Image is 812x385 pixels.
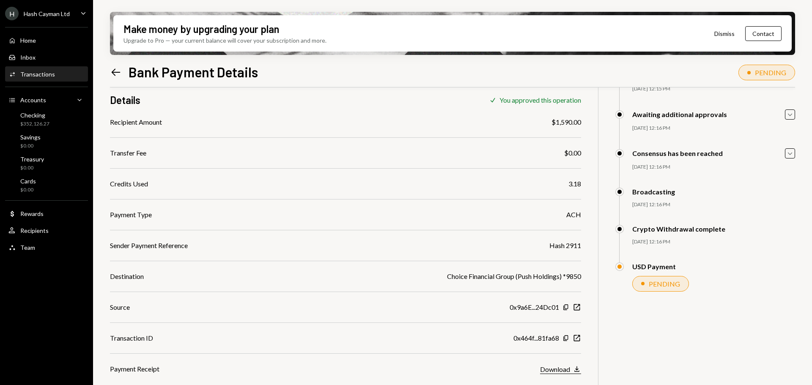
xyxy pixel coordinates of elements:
div: Broadcasting [632,188,675,196]
div: [DATE] 12:15 PM [632,85,795,93]
div: [DATE] 12:16 PM [632,125,795,132]
div: [DATE] 12:16 PM [632,201,795,208]
div: H [5,7,19,20]
h3: Details [110,93,140,107]
h1: Bank Payment Details [129,63,258,80]
div: 3.18 [568,179,581,189]
div: Upgrade to Pro — your current balance will cover your subscription and more. [123,36,326,45]
div: Recipient Amount [110,117,162,127]
div: Consensus has been reached [632,149,723,157]
div: [DATE] 12:16 PM [632,238,795,246]
div: $352,126.27 [20,120,49,128]
a: Treasury$0.00 [5,153,88,173]
a: Savings$0.00 [5,131,88,151]
div: Make money by upgrading your plan [123,22,279,36]
div: Savings [20,134,41,141]
a: Cards$0.00 [5,175,88,195]
div: PENDING [755,68,786,76]
a: Transactions [5,66,88,82]
div: Home [20,37,36,44]
div: 0x9a6E...24Dc01 [510,302,559,312]
div: Crypto Withdrawal complete [632,225,725,233]
a: Rewards [5,206,88,221]
a: Accounts [5,92,88,107]
div: ACH [566,210,581,220]
div: Team [20,244,35,251]
button: Contact [745,26,782,41]
div: Accounts [20,96,46,104]
a: Team [5,240,88,255]
div: Sender Payment Reference [110,240,188,251]
div: Credits Used [110,179,148,189]
div: You approved this operation [499,96,581,104]
div: $0.00 [564,148,581,158]
div: [DATE] 12:16 PM [632,164,795,171]
div: Awaiting additional approvals [632,110,727,118]
div: Payment Type [110,210,152,220]
div: $1,590.00 [551,117,581,127]
div: Recipients [20,227,49,234]
div: Destination [110,271,144,281]
div: $0.00 [20,164,44,172]
div: PENDING [649,280,680,288]
a: Home [5,33,88,48]
div: Hash Cayman Ltd [24,10,70,17]
div: Treasury [20,156,44,163]
a: Checking$352,126.27 [5,109,88,129]
button: Download [540,365,581,374]
div: Transfer Fee [110,148,146,158]
div: Rewards [20,210,44,217]
div: Cards [20,177,36,185]
div: Inbox [20,54,36,61]
div: Checking [20,112,49,119]
div: Download [540,365,570,373]
div: Choice Financial Group (Push Holdings) *9850 [447,271,581,281]
div: Hash 2911 [549,240,581,251]
div: Transactions [20,71,55,78]
div: Transaction ID [110,333,153,343]
div: $0.00 [20,142,41,150]
a: Inbox [5,49,88,65]
div: 0x464f...81fa68 [513,333,559,343]
div: Payment Receipt [110,364,159,374]
div: Source [110,302,130,312]
div: USD Payment [632,262,676,270]
button: Dismiss [704,24,745,44]
div: $0.00 [20,186,36,194]
a: Recipients [5,223,88,238]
